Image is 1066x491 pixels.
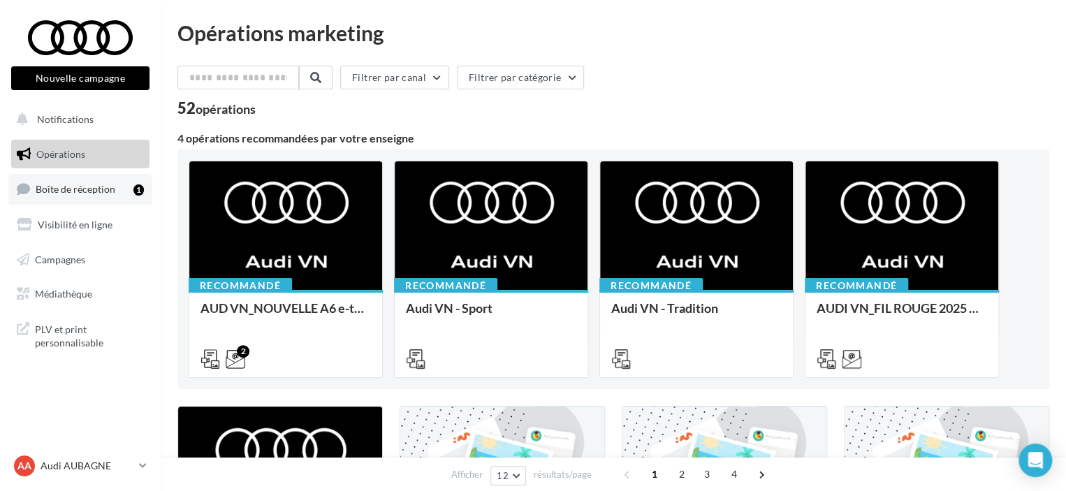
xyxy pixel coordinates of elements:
[696,463,718,485] span: 3
[17,459,31,473] span: AA
[11,453,149,479] a: AA Audi AUBAGNE
[671,463,693,485] span: 2
[200,301,371,329] div: AUD VN_NOUVELLE A6 e-tron
[36,148,85,160] span: Opérations
[451,468,483,481] span: Afficher
[35,288,92,300] span: Médiathèque
[8,245,152,274] a: Campagnes
[599,278,703,293] div: Recommandé
[36,183,115,195] span: Boîte de réception
[643,463,666,485] span: 1
[457,66,584,89] button: Filtrer par catégorie
[723,463,745,485] span: 4
[196,103,256,115] div: opérations
[237,345,249,358] div: 2
[8,140,152,169] a: Opérations
[38,219,112,230] span: Visibilité en ligne
[177,101,256,116] div: 52
[805,278,908,293] div: Recommandé
[611,301,782,329] div: Audi VN - Tradition
[817,301,987,329] div: AUDI VN_FIL ROUGE 2025 - A1, Q2, Q3, Q5 et Q4 e-tron
[35,320,144,350] span: PLV et print personnalisable
[340,66,449,89] button: Filtrer par canal
[177,133,1049,144] div: 4 opérations recommandées par votre enseigne
[37,113,94,125] span: Notifications
[1018,444,1052,477] div: Open Intercom Messenger
[497,470,509,481] span: 12
[8,210,152,240] a: Visibilité en ligne
[406,301,576,329] div: Audi VN - Sport
[35,253,85,265] span: Campagnes
[189,278,292,293] div: Recommandé
[8,174,152,204] a: Boîte de réception1
[8,279,152,309] a: Médiathèque
[490,466,526,485] button: 12
[11,66,149,90] button: Nouvelle campagne
[534,468,592,481] span: résultats/page
[41,459,133,473] p: Audi AUBAGNE
[394,278,497,293] div: Recommandé
[177,22,1049,43] div: Opérations marketing
[8,105,147,134] button: Notifications
[133,184,144,196] div: 1
[8,314,152,356] a: PLV et print personnalisable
